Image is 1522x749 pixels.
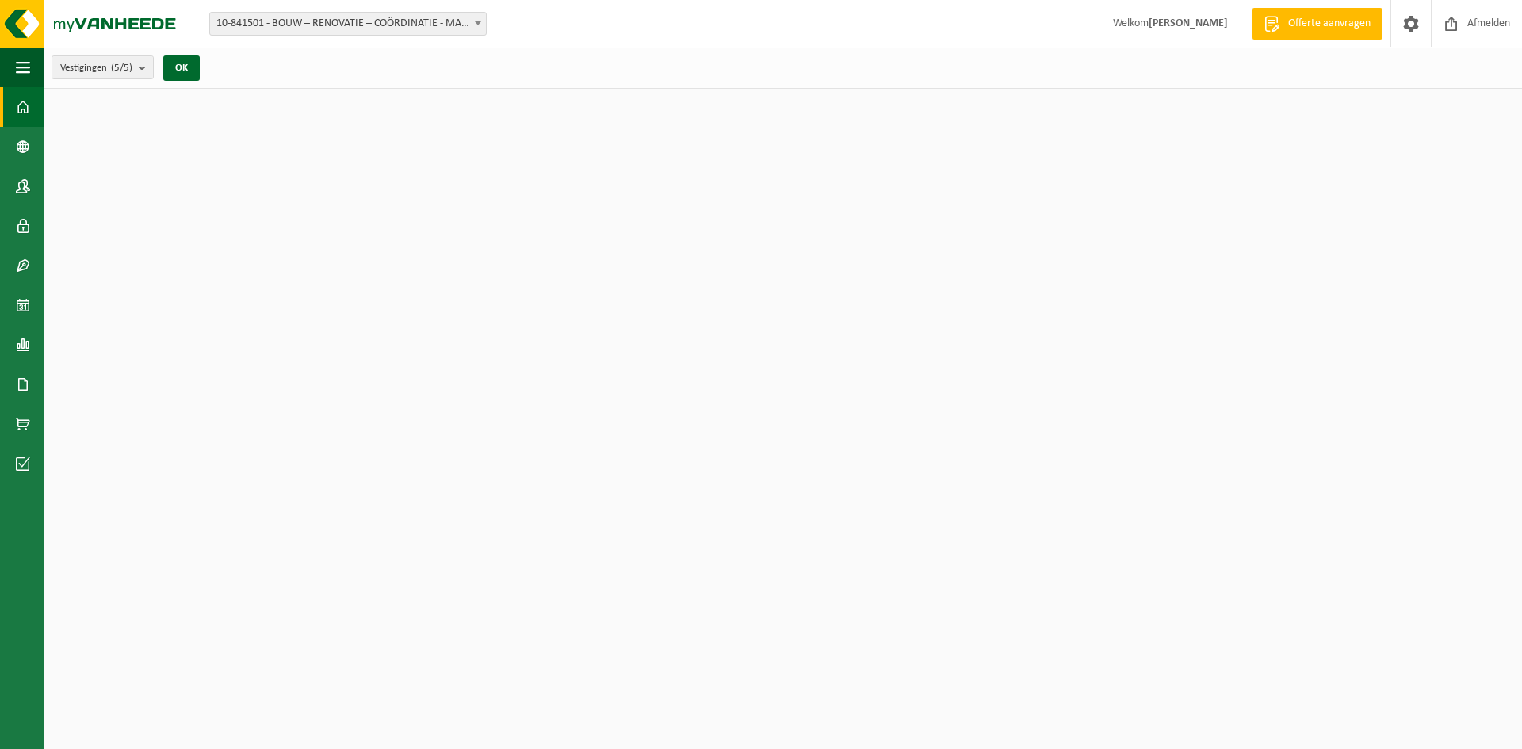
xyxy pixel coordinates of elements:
[60,56,132,80] span: Vestigingen
[1252,8,1382,40] a: Offerte aanvragen
[52,55,154,79] button: Vestigingen(5/5)
[163,55,200,81] button: OK
[210,13,486,35] span: 10-841501 - BOUW – RENOVATIE – COÖRDINATIE - MARKE
[209,12,487,36] span: 10-841501 - BOUW – RENOVATIE – COÖRDINATIE - MARKE
[1284,16,1375,32] span: Offerte aanvragen
[1149,17,1228,29] strong: [PERSON_NAME]
[111,63,132,73] count: (5/5)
